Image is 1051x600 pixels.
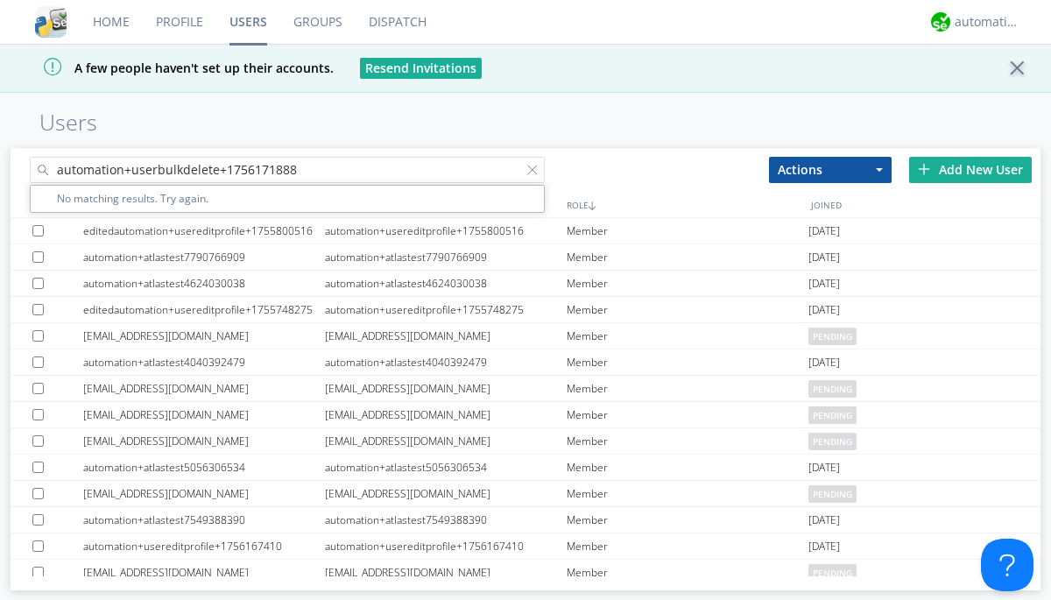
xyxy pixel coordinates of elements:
div: [EMAIL_ADDRESS][DOMAIN_NAME] [83,402,325,427]
a: [EMAIL_ADDRESS][DOMAIN_NAME][EMAIL_ADDRESS][DOMAIN_NAME]Memberpending [11,560,1040,586]
a: [EMAIL_ADDRESS][DOMAIN_NAME][EMAIL_ADDRESS][DOMAIN_NAME]Memberpending [11,376,1040,402]
a: editedautomation+usereditprofile+1755748275automation+usereditprofile+1755748275Member[DATE] [11,297,1040,323]
span: pending [808,433,857,450]
iframe: Toggle Customer Support [981,539,1033,591]
span: [DATE] [808,455,840,481]
a: automation+atlastest5056306534automation+atlastest5056306534Member[DATE] [11,455,1040,481]
span: pending [808,564,857,582]
span: [DATE] [808,244,840,271]
div: [EMAIL_ADDRESS][DOMAIN_NAME] [83,560,325,585]
div: Member [567,218,808,244]
div: Member [567,533,808,559]
span: pending [808,328,857,345]
div: automation+atlastest7790766909 [325,244,567,270]
div: [EMAIL_ADDRESS][DOMAIN_NAME] [83,428,325,454]
div: automation+atlastest4624030038 [83,271,325,296]
div: [EMAIL_ADDRESS][DOMAIN_NAME] [325,323,567,349]
input: Search users [30,157,545,183]
div: Member [567,297,808,322]
span: pending [808,406,857,424]
div: automation+atlastest7790766909 [83,244,325,270]
div: Member [567,507,808,533]
div: Member [567,323,808,349]
img: d2d01cd9b4174d08988066c6d424eccd [931,12,950,32]
div: automation+atlastest4040392479 [83,349,325,375]
div: [EMAIL_ADDRESS][DOMAIN_NAME] [325,376,567,401]
div: Add New User [909,157,1032,183]
span: [DATE] [808,271,840,297]
img: plus.svg [918,163,930,175]
div: automation+usereditprofile+1756167410 [325,533,567,559]
img: cddb5a64eb264b2086981ab96f4c1ba7 [35,6,67,38]
div: editedautomation+usereditprofile+1755800516 [83,218,325,244]
button: Resend Invitations [360,58,482,79]
a: automation+usereditprofile+1756167410automation+usereditprofile+1756167410Member[DATE] [11,533,1040,560]
div: automation+usereditprofile+1755748275 [325,297,567,322]
span: [DATE] [808,349,840,376]
div: [EMAIL_ADDRESS][DOMAIN_NAME] [325,402,567,427]
span: pending [808,485,857,503]
div: [EMAIL_ADDRESS][DOMAIN_NAME] [325,481,567,506]
span: [DATE] [808,297,840,323]
div: Member [567,271,808,296]
a: [EMAIL_ADDRESS][DOMAIN_NAME][EMAIL_ADDRESS][DOMAIN_NAME]Memberpending [11,428,1040,455]
div: automation+atlastest4040392479 [325,349,567,375]
a: [EMAIL_ADDRESS][DOMAIN_NAME][EMAIL_ADDRESS][DOMAIN_NAME]Memberpending [11,481,1040,507]
div: Member [567,376,808,401]
div: [EMAIL_ADDRESS][DOMAIN_NAME] [325,428,567,454]
div: editedautomation+usereditprofile+1755748275 [83,297,325,322]
a: automation+atlastest4040392479automation+atlastest4040392479Member[DATE] [11,349,1040,376]
span: pending [808,380,857,398]
div: ROLE [562,192,807,217]
a: automation+atlastest7790766909automation+atlastest7790766909Member[DATE] [11,244,1040,271]
div: automation+atlastest4624030038 [325,271,567,296]
div: Member [567,481,808,506]
div: automation+atlastest5056306534 [325,455,567,480]
div: JOINED [807,192,1051,217]
div: [EMAIL_ADDRESS][DOMAIN_NAME] [83,323,325,349]
a: editedautomation+usereditprofile+1755800516automation+usereditprofile+1755800516Member[DATE] [11,218,1040,244]
a: automation+atlastest7549388390automation+atlastest7549388390Member[DATE] [11,507,1040,533]
a: [EMAIL_ADDRESS][DOMAIN_NAME][EMAIL_ADDRESS][DOMAIN_NAME]Memberpending [11,323,1040,349]
span: [DATE] [808,507,840,533]
div: Member [567,402,808,427]
div: Member [567,244,808,270]
div: automation+atlastest5056306534 [83,455,325,480]
span: A few people haven't set up their accounts. [13,60,334,76]
div: automation+usereditprofile+1756167410 [83,533,325,559]
div: Member [567,560,808,585]
div: [EMAIL_ADDRESS][DOMAIN_NAME] [83,376,325,401]
div: [EMAIL_ADDRESS][DOMAIN_NAME] [325,560,567,585]
div: automation+atlas [955,13,1020,31]
div: Member [567,428,808,454]
div: automation+atlastest7549388390 [83,507,325,533]
span: [DATE] [808,218,840,244]
button: Actions [769,157,892,183]
a: automation+atlastest4624030038automation+atlastest4624030038Member[DATE] [11,271,1040,297]
div: automation+atlastest7549388390 [325,507,567,533]
div: [EMAIL_ADDRESS][DOMAIN_NAME] [83,481,325,506]
a: [EMAIL_ADDRESS][DOMAIN_NAME][EMAIL_ADDRESS][DOMAIN_NAME]Memberpending [11,402,1040,428]
span: [DATE] [808,533,840,560]
div: automation+usereditprofile+1755800516 [325,218,567,244]
span: No matching results. Try again. [57,190,540,209]
div: Member [567,455,808,480]
div: Member [567,349,808,375]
